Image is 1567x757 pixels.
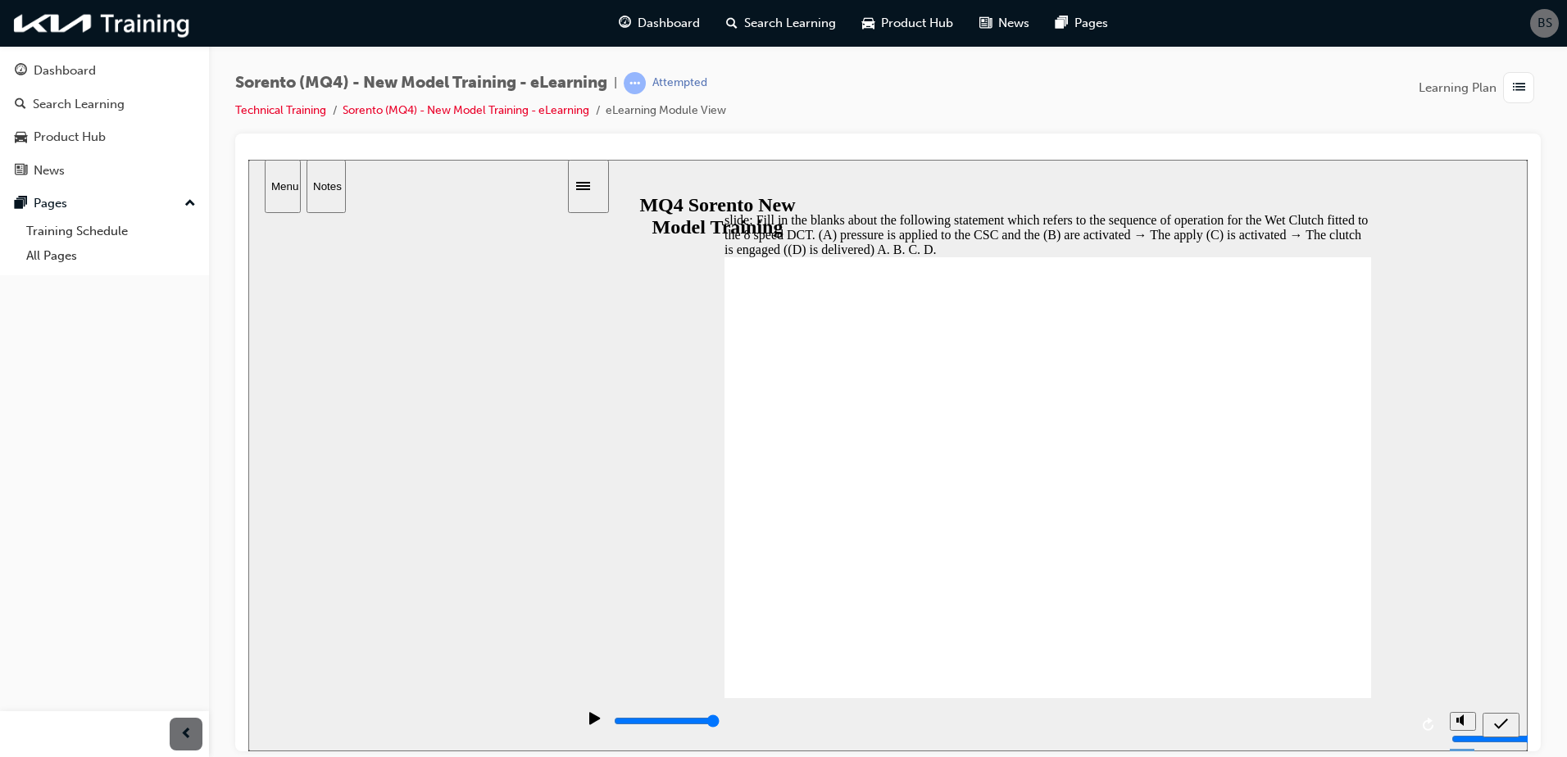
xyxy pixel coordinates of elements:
button: submit [1234,553,1271,578]
a: pages-iconPages [1042,7,1121,40]
div: Attempted [652,75,707,91]
span: pages-icon [15,197,27,211]
a: Technical Training [235,103,326,117]
span: guage-icon [15,64,27,79]
a: News [7,156,202,186]
button: BS [1530,9,1559,38]
input: volume [1203,573,1309,586]
button: volume [1201,552,1228,571]
div: Menu [23,20,46,33]
a: car-iconProduct Hub [849,7,966,40]
span: Product Hub [881,14,953,33]
a: Product Hub [7,122,202,152]
span: BS [1537,14,1552,33]
a: Search Learning [7,89,202,120]
div: Notes [65,20,91,33]
div: News [34,161,65,180]
div: Search Learning [33,95,125,114]
span: Search Learning [744,14,836,33]
a: Dashboard [7,56,202,86]
button: DashboardSearch LearningProduct HubNews [7,52,202,188]
span: pages-icon [1056,13,1068,34]
input: slide progress [366,555,471,568]
a: All Pages [20,243,202,269]
div: playback controls [328,538,1193,592]
a: news-iconNews [966,7,1042,40]
span: car-icon [15,130,27,145]
a: Sorento (MQ4) - New Model Training - eLearning [343,103,589,117]
span: news-icon [979,13,992,34]
span: News [998,14,1029,33]
a: Training Schedule [20,219,202,244]
span: | [614,74,617,93]
nav: slide navigation [1234,538,1271,592]
span: search-icon [726,13,738,34]
a: guage-iconDashboard [606,7,713,40]
span: guage-icon [619,13,631,34]
span: Pages [1074,14,1108,33]
span: list-icon [1513,78,1525,98]
div: misc controls [1193,538,1226,592]
span: car-icon [862,13,874,34]
a: search-iconSearch Learning [713,7,849,40]
span: up-icon [184,193,196,215]
span: learningRecordVerb_ATTEMPT-icon [624,72,646,94]
button: Pages [7,188,202,219]
button: Learning Plan [1419,72,1541,103]
span: Dashboard [638,14,700,33]
button: replay [1169,553,1193,578]
li: eLearning Module View [606,102,726,120]
span: prev-icon [180,724,193,745]
span: news-icon [15,164,27,179]
span: Learning Plan [1419,79,1497,97]
span: search-icon [15,97,26,112]
button: play/pause [328,551,356,579]
div: Dashboard [34,61,96,80]
div: Pages [34,194,67,213]
div: Product Hub [34,128,106,147]
span: Sorento (MQ4) - New Model Training - eLearning [235,74,607,93]
img: kia-training [8,7,197,40]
